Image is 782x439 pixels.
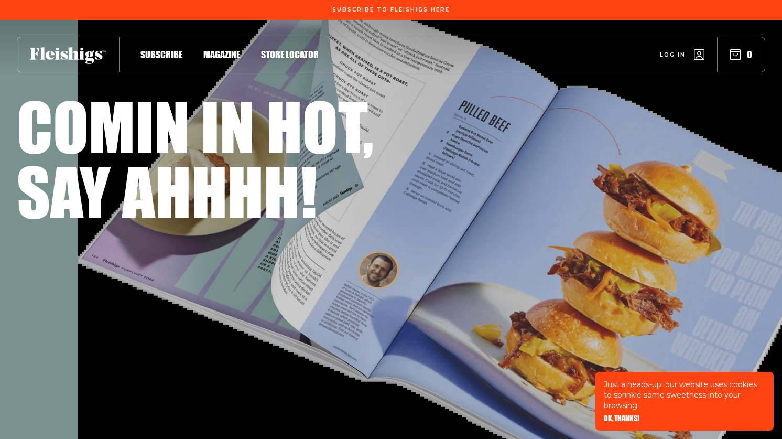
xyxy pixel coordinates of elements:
[604,415,639,422] button: OK, THANKS!
[332,7,450,13] span: Subscribe To Fleishigs Here
[660,49,704,60] a: Log in
[140,47,182,61] a: Subscribe
[17,93,374,158] h1: Comin in hot,
[261,47,319,61] a: Store locator
[261,49,319,60] span: Store locator
[660,51,686,59] span: Log in
[604,379,765,411] p: Just a heads-up: our website uses cookies to sprinkle some sweetness into your browsing.
[203,47,240,61] a: Magazine
[330,7,452,12] a: Subscribe To Fleishigs Here
[17,158,317,223] h1: Say ahhhh!
[203,49,240,60] span: Magazine
[140,49,182,60] span: Subscribe
[730,49,752,60] button: 0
